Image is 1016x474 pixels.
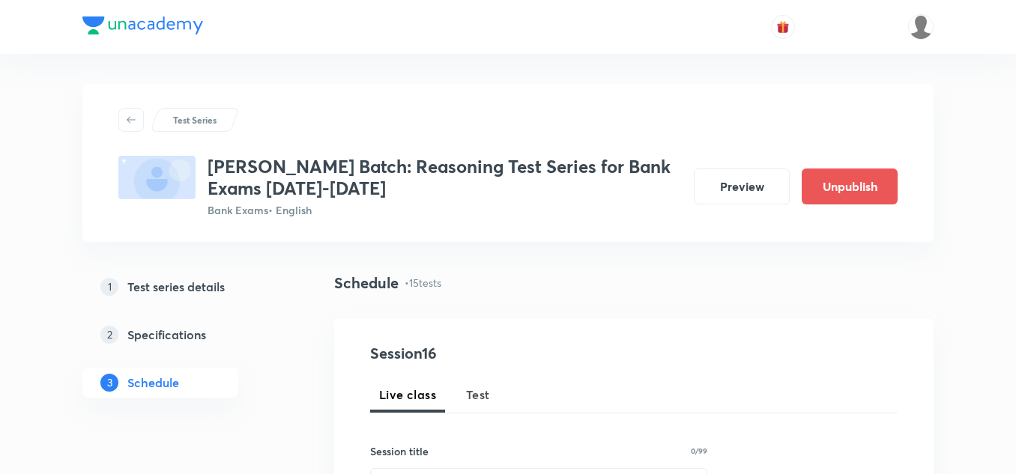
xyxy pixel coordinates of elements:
a: 1Test series details [82,272,286,302]
h3: [PERSON_NAME] Batch: Reasoning Test Series for Bank Exams [DATE]-[DATE] [208,156,682,199]
img: Company Logo [82,16,203,34]
p: 1 [100,278,118,296]
h5: Specifications [127,326,206,344]
h5: Schedule [127,374,179,392]
p: 2 [100,326,118,344]
p: Test Series [173,113,217,127]
p: • 15 tests [405,275,441,291]
img: fallback-thumbnail.png [118,156,196,199]
h4: Schedule [334,272,399,294]
h4: Session 16 [370,342,644,365]
button: avatar [771,15,795,39]
button: Preview [694,168,790,204]
a: Company Logo [82,16,203,38]
p: Bank Exams • English [208,202,682,218]
span: Test [466,386,490,404]
img: avatar [776,20,790,34]
p: 0/99 [691,447,707,455]
h6: Session title [370,443,429,459]
p: 3 [100,374,118,392]
img: Kriti [908,14,934,40]
a: 2Specifications [82,320,286,350]
button: Unpublish [802,168,898,204]
span: Live class [379,386,436,404]
h5: Test series details [127,278,225,296]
